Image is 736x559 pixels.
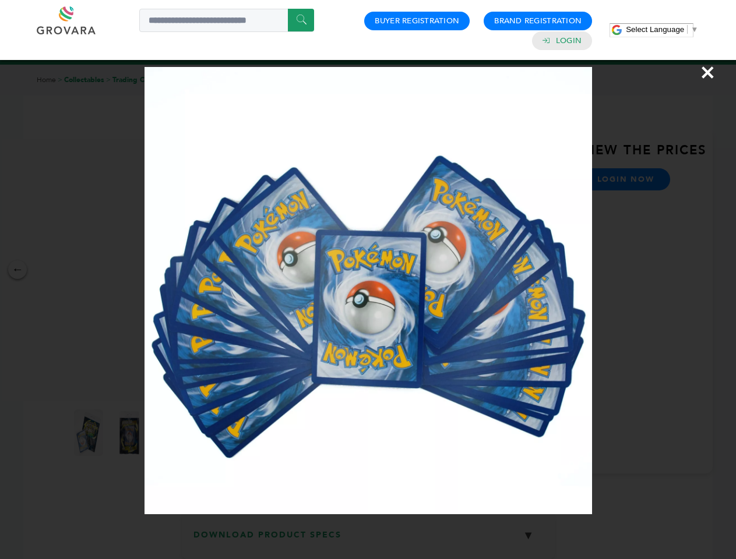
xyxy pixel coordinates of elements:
[494,16,582,26] a: Brand Registration
[687,25,688,34] span: ​
[700,56,716,89] span: ×
[691,25,698,34] span: ▼
[556,36,582,46] a: Login
[139,9,314,32] input: Search a product or brand...
[626,25,684,34] span: Select Language
[375,16,459,26] a: Buyer Registration
[145,67,592,514] img: Image Preview
[626,25,698,34] a: Select Language​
